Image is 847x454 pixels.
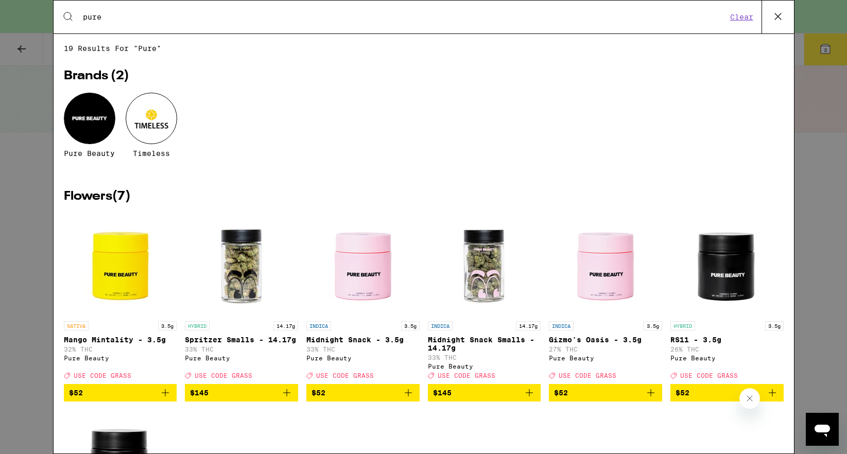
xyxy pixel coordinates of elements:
p: SATIVA [64,321,89,330]
span: $52 [312,389,325,397]
button: Add to bag [306,384,420,401]
img: Pure Beauty - Midnight Snack - 3.5g [312,213,414,316]
p: 3.5g [401,321,420,330]
span: USE CODE GRASS [438,372,495,379]
a: Open page for Midnight Snack Smalls - 14.17g from Pure Beauty [428,213,541,384]
button: Add to bag [670,384,784,401]
p: 3.5g [644,321,662,330]
p: Mango Mintality - 3.5g [64,336,177,344]
a: Open page for Gizmo's Oasis - 3.5g from Pure Beauty [549,213,662,384]
a: Open page for RS11 - 3.5g from Pure Beauty [670,213,784,384]
p: Midnight Snack - 3.5g [306,336,420,344]
h2: Brands ( 2 ) [64,70,784,82]
img: Pure Beauty - RS11 - 3.5g [676,213,779,316]
p: HYBRID [185,321,210,330]
p: RS11 - 3.5g [670,336,784,344]
span: Timeless [133,149,170,158]
span: USE CODE GRASS [559,372,616,379]
div: Pure Beauty [64,355,177,361]
button: Add to bag [549,384,662,401]
p: Midnight Snack Smalls - 14.17g [428,336,541,352]
span: Hi. Need any help? [6,7,74,15]
h2: Flowers ( 7 ) [64,190,784,203]
div: Pure Beauty [670,355,784,361]
span: $52 [69,389,83,397]
p: INDICA [428,321,453,330]
p: Spritzer Smalls - 14.17g [185,336,298,344]
img: Pure Beauty - Mango Mintality - 3.5g [68,213,171,316]
button: Clear [727,12,756,22]
p: 33% THC [306,346,420,353]
div: Pure Beauty [549,355,662,361]
a: Open page for Midnight Snack - 3.5g from Pure Beauty [306,213,420,384]
iframe: Close message [739,388,760,409]
a: Open page for Mango Mintality - 3.5g from Pure Beauty [64,213,177,384]
button: Add to bag [64,384,177,401]
div: Pure Beauty [306,355,420,361]
span: $145 [433,389,452,397]
p: 33% THC [428,354,541,361]
button: Add to bag [428,384,541,401]
span: Pure Beauty [64,149,115,158]
div: Pure Beauty [185,355,298,361]
p: HYBRID [670,321,695,330]
input: Search for products & categories [82,12,727,22]
p: 33% THC [185,346,298,353]
p: 14.17g [273,321,298,330]
p: 32% THC [64,346,177,353]
span: $52 [676,389,689,397]
p: INDICA [549,321,574,330]
span: 19 results for "pure" [64,44,784,53]
p: Gizmo's Oasis - 3.5g [549,336,662,344]
span: $52 [554,389,568,397]
img: Pure Beauty - Gizmo's Oasis - 3.5g [554,213,657,316]
p: 27% THC [549,346,662,353]
p: 26% THC [670,346,784,353]
span: USE CODE GRASS [195,372,252,379]
img: Pure Beauty - Midnight Snack Smalls - 14.17g [433,213,535,316]
button: Add to bag [185,384,298,401]
p: 3.5g [765,321,784,330]
a: Open page for Spritzer Smalls - 14.17g from Pure Beauty [185,213,298,384]
p: 14.17g [516,321,541,330]
p: 3.5g [158,321,177,330]
div: Pure Beauty [428,363,541,370]
span: $145 [190,389,209,397]
span: USE CODE GRASS [74,372,131,379]
img: Pure Beauty - Spritzer Smalls - 14.17g [190,213,293,316]
span: USE CODE GRASS [316,372,374,379]
p: INDICA [306,321,331,330]
span: USE CODE GRASS [680,372,738,379]
iframe: Button to launch messaging window [806,413,839,446]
